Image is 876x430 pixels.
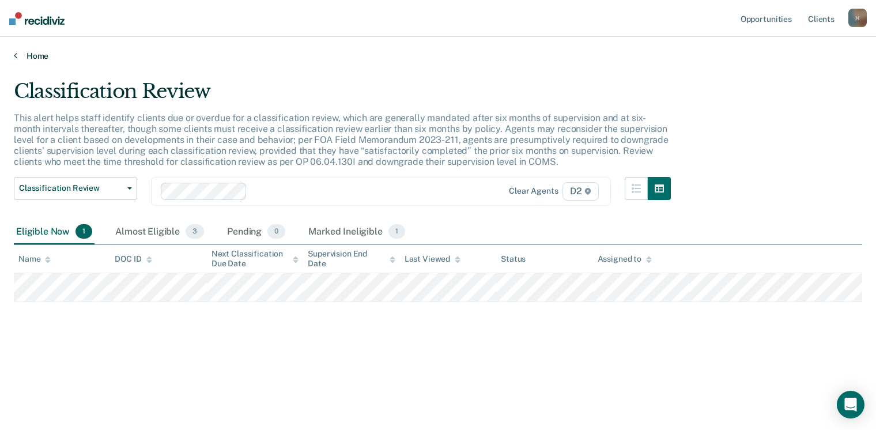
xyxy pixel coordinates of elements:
span: 0 [267,224,285,239]
p: This alert helps staff identify clients due or overdue for a classification review, which are gen... [14,112,669,168]
img: Recidiviz [9,12,65,25]
span: D2 [562,182,599,201]
div: Clear agents [509,186,558,196]
div: Supervision End Date [308,249,395,269]
div: Assigned to [598,254,652,264]
div: Almost Eligible3 [113,220,206,245]
span: 3 [186,224,204,239]
span: 1 [388,224,405,239]
button: Classification Review [14,177,137,200]
div: Last Viewed [405,254,460,264]
div: Open Intercom Messenger [837,391,864,418]
span: Classification Review [19,183,123,193]
span: 1 [75,224,92,239]
div: Classification Review [14,80,671,112]
div: Next Classification Due Date [212,249,299,269]
div: Pending0 [225,220,288,245]
div: Name [18,254,51,264]
div: Status [501,254,526,264]
a: Home [14,51,862,61]
div: DOC ID [115,254,152,264]
div: Eligible Now1 [14,220,95,245]
button: H [848,9,867,27]
div: Marked Ineligible1 [306,220,407,245]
